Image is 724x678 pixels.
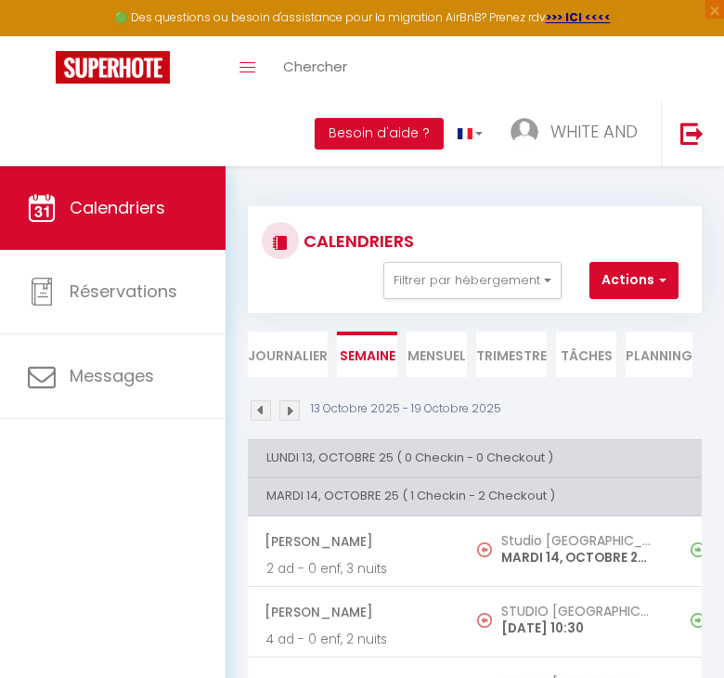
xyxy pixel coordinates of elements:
span: [PERSON_NAME] [265,524,442,559]
li: Trimestre [476,332,547,377]
span: [PERSON_NAME] [265,594,442,630]
img: logout [680,122,704,145]
img: NO IMAGE [477,613,492,628]
a: ... WHITE AND [497,101,661,166]
img: NO IMAGE [691,613,705,628]
li: Planning [626,332,692,377]
li: Mensuel [407,332,467,377]
span: WHITE AND [550,120,638,143]
p: MARDI 14, OCTOBRE 25 - 11:00 [501,548,654,567]
button: Besoin d'aide ? [315,118,444,150]
button: Actions [589,262,679,299]
a: >>> ICI <<<< [546,9,611,25]
li: Tâches [556,332,616,377]
img: ... [511,118,538,146]
img: Super Booking [56,51,170,84]
th: LUNDI 13, OCTOBRE 25 ( 0 Checkin - 0 Checkout ) [248,439,674,476]
th: MARDI 14, OCTOBRE 25 ( 1 Checkin - 2 Checkout ) [248,478,674,515]
span: Messages [70,364,154,387]
h3: CALENDRIERS [299,220,414,262]
span: Calendriers [70,196,165,219]
p: 4 ad - 0 enf, 2 nuits [266,630,442,649]
li: Journalier [248,332,328,377]
button: Filtrer par hébergement [383,262,562,299]
span: Réservations [70,280,177,303]
img: NO IMAGE [691,542,705,557]
h5: Studio [GEOGRAPHIC_DATA] [501,533,654,548]
img: NO IMAGE [477,542,492,557]
a: Chercher [269,36,361,101]
p: 13 Octobre 2025 - 19 Octobre 2025 [311,400,501,418]
h5: STUDIO [GEOGRAPHIC_DATA] [501,604,654,619]
p: [DATE] 10:30 [501,619,654,638]
span: Chercher [283,57,347,76]
li: Semaine [337,332,397,377]
p: 2 ad - 0 enf, 3 nuits [266,559,442,579]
